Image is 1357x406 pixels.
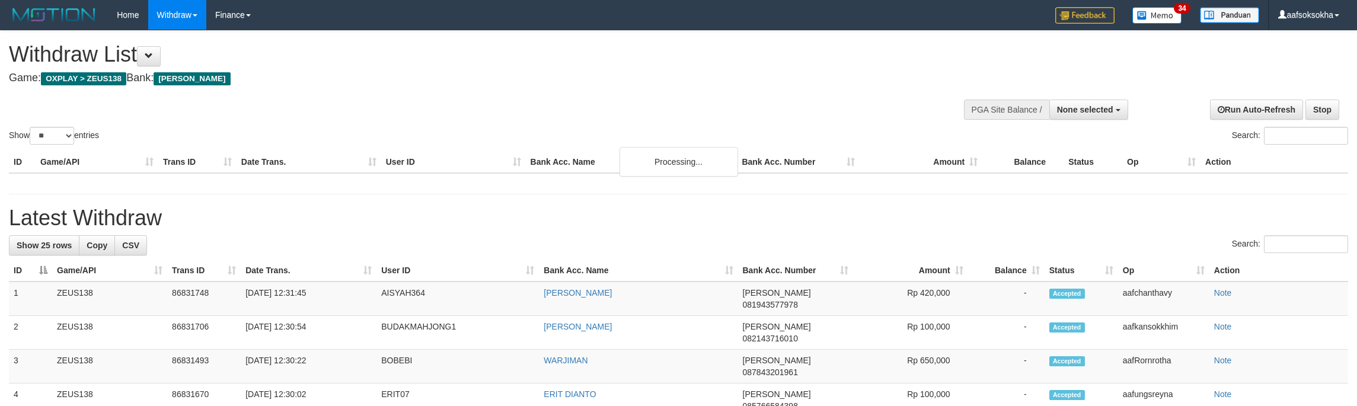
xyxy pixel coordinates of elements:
span: CSV [122,241,139,250]
span: Accepted [1049,322,1085,333]
a: Note [1214,288,1232,298]
a: Copy [79,235,115,255]
span: Copy 082143716010 to clipboard [743,334,798,343]
th: Action [1209,260,1348,282]
span: Accepted [1049,289,1085,299]
td: AISYAH364 [376,282,539,316]
label: Show entries [9,127,99,145]
td: 1 [9,282,52,316]
th: Bank Acc. Number: activate to sort column ascending [738,260,853,282]
td: [DATE] 12:31:45 [241,282,376,316]
a: Note [1214,356,1232,365]
th: Date Trans. [237,151,381,173]
button: None selected [1049,100,1128,120]
td: aafkansokkhim [1118,316,1209,350]
div: Processing... [620,147,738,177]
td: [DATE] 12:30:54 [241,316,376,350]
h1: Withdraw List [9,43,893,66]
img: Feedback.jpg [1055,7,1115,24]
select: Showentries [30,127,74,145]
span: Accepted [1049,390,1085,400]
span: None selected [1057,105,1113,114]
th: Trans ID [158,151,237,173]
td: 2 [9,316,52,350]
th: ID [9,151,36,173]
td: [DATE] 12:30:22 [241,350,376,383]
span: 34 [1174,3,1190,14]
a: WARJIMAN [544,356,587,365]
input: Search: [1264,127,1348,145]
th: Bank Acc. Number [737,151,860,173]
td: Rp 650,000 [853,350,968,383]
td: BUDAKMAHJONG1 [376,316,539,350]
img: panduan.png [1200,7,1259,23]
td: ZEUS138 [52,282,167,316]
td: BOBEBI [376,350,539,383]
div: PGA Site Balance / [964,100,1049,120]
td: 3 [9,350,52,383]
th: Balance [982,151,1064,173]
span: [PERSON_NAME] [154,72,230,85]
th: Amount [860,151,982,173]
a: Stop [1305,100,1339,120]
label: Search: [1232,127,1348,145]
td: aafchanthavy [1118,282,1209,316]
img: Button%20Memo.svg [1132,7,1182,24]
th: User ID: activate to sort column ascending [376,260,539,282]
td: - [968,282,1045,316]
a: CSV [114,235,147,255]
a: ERIT DIANTO [544,389,596,399]
th: Status: activate to sort column ascending [1045,260,1118,282]
td: 86831706 [167,316,241,350]
a: Show 25 rows [9,235,79,255]
span: [PERSON_NAME] [743,389,811,399]
td: 86831493 [167,350,241,383]
th: Balance: activate to sort column ascending [968,260,1045,282]
td: ZEUS138 [52,316,167,350]
span: [PERSON_NAME] [743,322,811,331]
a: Run Auto-Refresh [1210,100,1303,120]
td: Rp 100,000 [853,316,968,350]
span: [PERSON_NAME] [743,356,811,365]
input: Search: [1264,235,1348,253]
span: OXPLAY > ZEUS138 [41,72,126,85]
th: Date Trans.: activate to sort column ascending [241,260,376,282]
span: Copy 087843201961 to clipboard [743,367,798,377]
td: Rp 420,000 [853,282,968,316]
span: Copy [87,241,107,250]
span: Show 25 rows [17,241,72,250]
td: aafRornrotha [1118,350,1209,383]
th: Status [1064,151,1122,173]
th: Op: activate to sort column ascending [1118,260,1209,282]
h4: Game: Bank: [9,72,893,84]
label: Search: [1232,235,1348,253]
a: [PERSON_NAME] [544,322,612,331]
th: Amount: activate to sort column ascending [853,260,968,282]
td: ZEUS138 [52,350,167,383]
th: Game/API [36,151,158,173]
th: Bank Acc. Name [526,151,737,173]
th: User ID [381,151,526,173]
span: Accepted [1049,356,1085,366]
span: Copy 081943577978 to clipboard [743,300,798,309]
img: MOTION_logo.png [9,6,99,24]
th: Bank Acc. Name: activate to sort column ascending [539,260,737,282]
h1: Latest Withdraw [9,206,1348,230]
th: Trans ID: activate to sort column ascending [167,260,241,282]
th: Game/API: activate to sort column ascending [52,260,167,282]
span: [PERSON_NAME] [743,288,811,298]
a: Note [1214,389,1232,399]
th: ID: activate to sort column descending [9,260,52,282]
td: - [968,316,1045,350]
th: Action [1200,151,1348,173]
td: - [968,350,1045,383]
th: Op [1122,151,1200,173]
a: [PERSON_NAME] [544,288,612,298]
a: Note [1214,322,1232,331]
td: 86831748 [167,282,241,316]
